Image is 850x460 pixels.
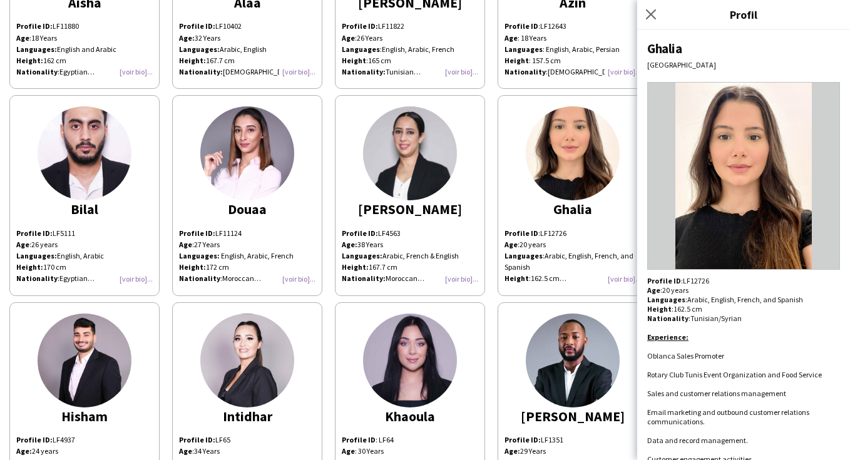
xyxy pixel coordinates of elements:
div: : 30 Years [342,446,478,457]
div: Bilal [16,203,153,215]
div: [GEOGRAPHIC_DATA] [647,60,840,69]
li: Oblanca Sales Promoter [647,351,840,360]
span: : [16,240,31,249]
b: Age [16,33,29,43]
p: LF4937 [16,434,153,446]
div: 162.5 cm [504,273,641,284]
span: : [179,273,222,283]
span: : [342,56,368,65]
span: : [647,314,690,323]
li: Rotary Club Tunis Event Organization and Food Service [647,370,840,379]
b: Profile ID [504,21,538,31]
img: Avatar ou photo de l'équipe [647,82,840,270]
b: Height [342,56,366,65]
span: : [179,446,194,456]
span: : [504,240,520,249]
b: Age [342,446,355,456]
b: Profile ID [342,435,376,444]
span: : [647,295,687,304]
img: thumb-9b6fd660-ba35-4b88-a194-5e7aedc5b98e.png [363,106,457,200]
span: : [504,21,540,31]
b: Profile ID [504,228,538,238]
strong: Nationality: [342,67,386,76]
p: 24 years [16,446,153,457]
strong: Profile ID: [504,435,541,444]
b: Height [504,273,529,283]
div: [PERSON_NAME] [504,411,641,422]
b: Languages [342,44,380,54]
b: Languages [504,251,543,260]
span: 18 Years [31,33,57,43]
div: Khaoula [342,411,478,422]
li: Sales and customer relations management [647,389,840,398]
img: thumb-651a7b0a98478.jpeg [38,314,131,407]
b: Age [179,240,192,249]
strong: Profile ID: [179,435,215,444]
img: thumb-166344793663263380b7e36.jpg [38,106,131,200]
strong: Height: [179,56,206,65]
span: : [504,67,548,76]
span: : [504,273,531,283]
span: : [504,228,540,238]
span: Egyptian [59,273,95,283]
span: : [16,33,31,43]
img: thumb-165706020562c4bb6dbe3f8.jpg [363,314,457,407]
strong: Profile ID: [342,228,378,238]
b: Age [504,240,518,249]
p: English, Arabic 170 cm [16,250,153,273]
strong: Height: [179,262,206,272]
strong: Languages: [342,251,382,260]
span: Egyptian [59,67,95,76]
b: Languages [504,44,543,54]
h3: Profil [637,6,850,23]
b: Profile ID: [16,21,53,31]
strong: Age: [342,240,357,249]
strong: Nationality: [342,273,386,283]
strong: Profile ID: [16,435,53,444]
div: Arabic, English, French, and Spanish [647,295,840,304]
b: Nationality [179,273,220,283]
span: : [16,273,59,283]
span: 34 Years [194,446,220,456]
strong: Profile ID: [342,21,378,31]
img: thumb-e9c35c81-a0c4-4ec5-8819-afbcb2c9e78d.jpg [526,106,620,200]
strong: Profile ID: [179,228,215,238]
span: English, Arabic, French [382,44,454,54]
strong: Age: [504,446,520,456]
p: LF5111 [16,228,153,239]
p: : 157.5 cm [504,55,641,66]
b: Age [342,33,355,43]
strong: Age: [16,446,32,456]
div: Ghalia [504,203,641,215]
span: 26 years [31,240,58,249]
span: : [179,240,194,249]
b: Nationality [647,314,689,323]
strong: Height: [342,262,369,272]
p: 172 cm [179,262,315,273]
strong: Languages: [179,44,220,54]
b: Languages [647,295,685,304]
strong: Languages: [16,44,57,54]
span: : [342,44,382,54]
p: LF10402 [179,21,315,32]
b: Nationality [16,67,58,76]
b: Experience: [647,332,689,342]
span: 26 Years [357,33,382,43]
p: LF4563 [342,228,478,239]
div: Hisham [16,411,153,422]
p: 32 Years Arabic, English 167.7 cm [DEMOGRAPHIC_DATA] [179,33,315,78]
b: Height [504,56,529,65]
div: Tunisian/Syrian [647,314,840,323]
div: : LF64 [342,434,478,446]
span: : [647,285,662,295]
div: 20 years [504,239,641,250]
strong: Languages: [16,251,57,260]
div: LF12726 [504,228,641,285]
b: Age [504,33,518,43]
span: : [647,304,673,314]
li: Email marketing and outbound customer relations communications. [647,407,840,426]
span: 27 Years [194,240,220,249]
strong: Profile ID: [179,21,215,31]
div: Intidhar [179,411,315,422]
p: Moroccan [179,273,315,284]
